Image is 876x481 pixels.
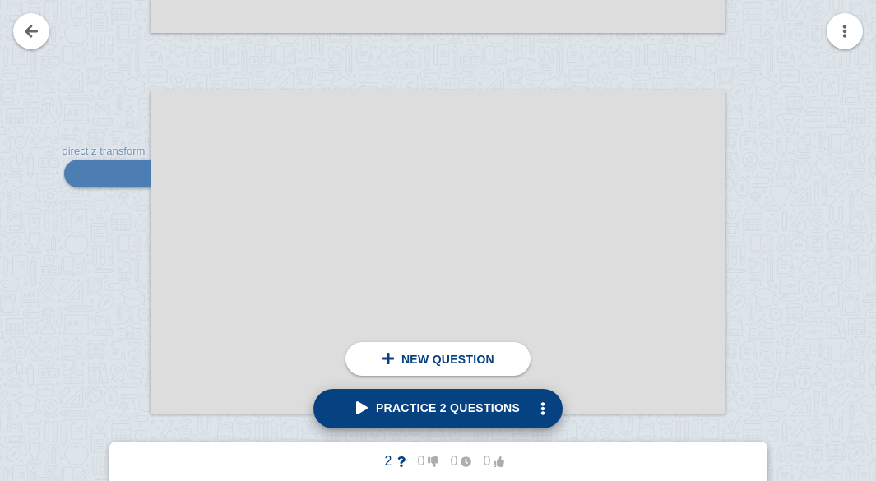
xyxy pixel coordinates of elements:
[401,353,494,366] span: New question
[359,448,517,474] button: 2000
[406,454,438,469] span: 0
[438,454,471,469] span: 0
[13,13,49,49] a: Go back to your notes
[313,389,563,428] a: Practice 2 questions
[356,401,520,414] span: Practice 2 questions
[471,454,504,469] span: 0
[373,454,406,469] span: 2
